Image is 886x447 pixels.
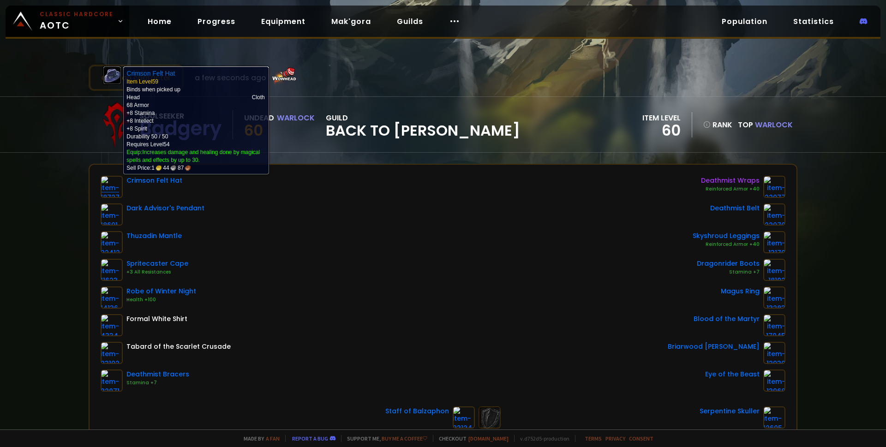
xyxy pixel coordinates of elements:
[786,12,841,31] a: Statistics
[126,70,175,77] b: Crimson Felt Hat
[642,124,681,137] div: 60
[700,406,760,416] div: Serpentine Skuller
[697,268,760,276] div: Stamina +7
[101,176,123,198] img: item-18727
[140,12,179,31] a: Home
[89,65,184,91] button: Scan character
[721,286,760,296] div: Magus Ring
[126,370,189,379] div: Deathmist Bracers
[326,112,520,137] div: guild
[101,203,123,226] img: item-18691
[126,125,147,132] span: +8 Spirit
[151,164,162,172] span: 1
[468,435,509,442] a: [DOMAIN_NAME]
[40,10,114,32] span: AOTC
[178,164,191,172] span: 87
[40,10,114,18] small: Classic Hardcore
[292,435,328,442] a: Report a bug
[126,259,188,268] div: Spritecaster Cape
[763,176,785,198] img: item-22077
[126,314,187,324] div: Formal White Shirt
[694,314,760,324] div: Blood of the Martyr
[703,119,732,131] div: rank
[254,12,313,31] a: Equipment
[126,231,182,241] div: Thuzadin Mantle
[701,185,760,193] div: Reinforced Armor +40
[763,370,785,392] img: item-13968
[389,12,431,31] a: Guilds
[763,314,785,336] img: item-17045
[514,435,569,442] span: v. d752d5 - production
[190,12,243,31] a: Progress
[763,406,785,429] img: item-12605
[710,203,760,213] div: Deathmist Belt
[126,176,182,185] div: Crimson Felt Hat
[126,164,265,172] div: Sell Price:
[126,110,155,116] span: +8 Stamina
[252,94,265,101] span: Cloth
[101,342,123,364] img: item-23192
[453,406,475,429] img: item-23124
[238,435,280,442] span: Made by
[101,314,123,336] img: item-4334
[126,149,260,163] a: Increases damage and healing done by magical spells and effects by up to 30.
[738,119,793,131] div: Top
[101,370,123,392] img: item-22071
[763,231,785,253] img: item-13170
[126,342,231,352] div: Tabard of the Scarlet Crusade
[693,241,760,248] div: Reinforced Armor +40
[763,203,785,226] img: item-22070
[126,379,189,387] div: Stamina +7
[697,259,760,268] div: Dragonrider Boots
[605,435,625,442] a: Privacy
[763,259,785,281] img: item-18102
[714,12,775,31] a: Population
[266,435,280,442] a: a fan
[126,203,204,213] div: Dark Advisor's Pendant
[126,69,265,141] td: Binds when picked up Durability 50 / 50
[326,124,520,137] span: Back to [PERSON_NAME]
[277,112,315,124] div: Warlock
[642,112,681,124] div: item level
[668,342,760,352] div: Briarwood [PERSON_NAME]
[324,12,378,31] a: Mak'gora
[755,119,793,130] span: Warlock
[6,6,129,37] a: Classic HardcoreAOTC
[701,176,760,185] div: Deathmist Wraps
[705,370,760,379] div: Eye of the Beast
[126,296,196,304] div: Health +100
[433,435,509,442] span: Checkout
[101,259,123,281] img: item-11623
[763,286,785,309] img: item-13283
[629,435,653,442] a: Consent
[763,342,785,364] img: item-12930
[341,435,427,442] span: Support me,
[126,118,153,124] span: +8 Intellect
[101,286,123,309] img: item-14136
[163,164,176,172] span: 44
[126,268,188,276] div: +3 All Resistances
[126,102,149,108] span: 68 Armor
[693,231,760,241] div: Skyshroud Leggings
[126,149,260,163] span: Equip:
[126,94,164,101] td: Head
[585,435,602,442] a: Terms
[126,141,265,172] td: Requires Level 54
[385,406,449,416] div: Staff of Balzaphon
[382,435,427,442] a: Buy me a coffee
[126,286,196,296] div: Robe of Winter Night
[101,231,123,253] img: item-22412
[126,78,158,85] span: Item Level 59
